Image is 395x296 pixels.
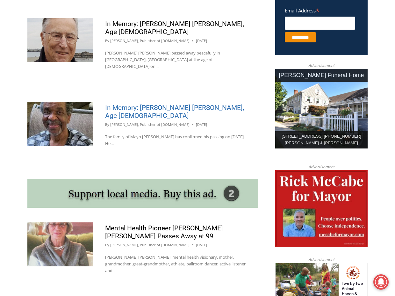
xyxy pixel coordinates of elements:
[110,122,190,127] a: [PERSON_NAME], Publisher of [DOMAIN_NAME]
[110,38,190,43] a: [PERSON_NAME], Publisher of [DOMAIN_NAME]
[302,62,341,69] span: Advertisement
[67,18,89,59] div: Two by Two Animal Haven & The Nature Company: The Wild World of Animals
[275,69,368,82] div: [PERSON_NAME] Funeral Home
[153,62,309,79] a: Intern @ [DOMAIN_NAME]
[67,60,69,67] div: 6
[196,122,207,127] time: [DATE]
[196,38,207,44] time: [DATE]
[105,104,244,119] a: In Memory: [PERSON_NAME] [PERSON_NAME], Age [DEMOGRAPHIC_DATA]
[105,242,109,248] span: By
[105,20,244,36] a: In Memory: [PERSON_NAME] [PERSON_NAME], Age [DEMOGRAPHIC_DATA]
[5,64,82,79] h4: [PERSON_NAME] Read Sanctuary Fall Fest: [DATE]
[302,256,341,263] span: Advertisement
[275,131,368,148] div: [STREET_ADDRESS] [PHONE_NUMBER] [PERSON_NAME] & [PERSON_NAME]
[105,38,109,44] span: By
[161,0,301,62] div: "The first chef I interviewed talked about coming to [GEOGRAPHIC_DATA] from [GEOGRAPHIC_DATA] in ...
[275,170,368,247] img: McCabe for Mayor
[0,63,92,79] a: [PERSON_NAME] Read Sanctuary Fall Fest: [DATE]
[27,18,93,62] img: Obituary - Robert Joseph Sweeney
[105,50,247,69] p: [PERSON_NAME] [PERSON_NAME] passed away peacefully in [GEOGRAPHIC_DATA], [GEOGRAPHIC_DATA] at the...
[105,224,223,240] a: Mental Health Pioneer [PERSON_NAME] [PERSON_NAME] Passes Away at 99
[285,4,355,16] label: Email Address
[74,60,77,67] div: 6
[71,60,73,67] div: /
[302,164,341,170] span: Advertisement
[105,122,109,127] span: By
[196,242,207,248] time: [DATE]
[27,179,258,208] img: support local media, buy this ad
[105,254,247,274] p: [PERSON_NAME] [PERSON_NAME], mental health visionary, mother, grandmother, great-grandmother, ath...
[105,134,247,147] p: The family of Mayo [PERSON_NAME] has confirmed his passing on [DATE]. He…
[167,63,295,78] span: Intern @ [DOMAIN_NAME]
[110,242,190,247] a: [PERSON_NAME], Publisher of [DOMAIN_NAME]
[27,102,93,146] img: Obituary - Mayo Peter Bartlett
[27,222,93,266] img: Obituary - Phyllis Murray McDowell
